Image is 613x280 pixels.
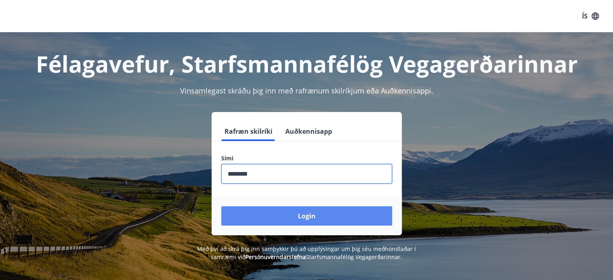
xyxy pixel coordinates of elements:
span: Vinsamlegast skráðu þig inn með rafrænum skilríkjum eða Auðkennisappi. [180,86,433,95]
h1: Félagavefur, Starfsmannafélög Vegagerðarinnar [26,48,587,79]
a: Persónuverndarstefna [245,253,306,261]
button: Auðkennisapp [282,122,335,141]
label: Sími [221,154,392,162]
button: Rafræn skilríki [221,122,276,141]
button: Login [221,206,392,226]
span: Með því að skrá þig inn samþykkir þú að upplýsingar um þig séu meðhöndlaðar í samræmi við Starfsm... [197,245,416,261]
button: ÍS [578,9,603,23]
